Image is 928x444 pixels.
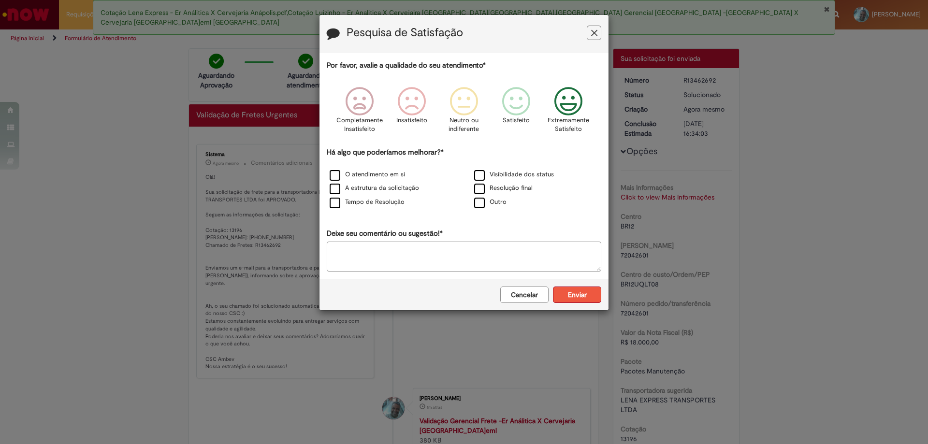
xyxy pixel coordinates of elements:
label: Por favor, avalie a qualidade do seu atendimento* [327,60,486,71]
p: Insatisfeito [396,116,427,125]
div: Insatisfeito [387,80,436,146]
p: Extremamente Satisfeito [548,116,589,134]
div: Completamente Insatisfeito [334,80,384,146]
label: Deixe seu comentário ou sugestão!* [327,229,443,239]
label: O atendimento em si [330,170,405,179]
p: Satisfeito [503,116,530,125]
p: Neutro ou indiferente [447,116,481,134]
label: Tempo de Resolução [330,198,405,207]
label: A estrutura da solicitação [330,184,419,193]
label: Outro [474,198,507,207]
div: Há algo que poderíamos melhorar?* [327,147,601,210]
label: Resolução final [474,184,533,193]
p: Completamente Insatisfeito [336,116,383,134]
button: Cancelar [500,286,549,303]
div: Extremamente Satisfeito [544,80,593,146]
div: Neutro ou indiferente [439,80,489,146]
button: Enviar [553,286,601,303]
label: Visibilidade dos status [474,170,554,179]
label: Pesquisa de Satisfação [347,27,463,39]
div: Satisfeito [492,80,541,146]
